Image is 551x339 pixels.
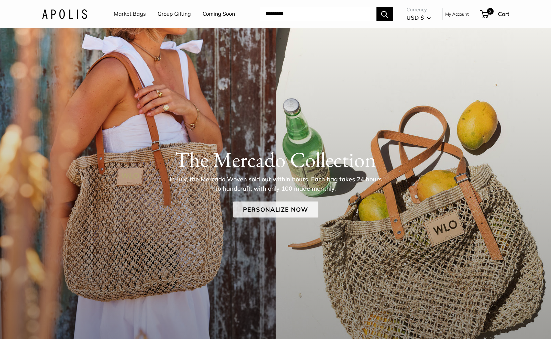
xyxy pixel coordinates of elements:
a: Group Gifting [158,9,191,19]
input: Search... [260,7,376,21]
h1: The Mercado Collection [42,147,509,172]
img: Apolis [42,9,87,19]
a: Coming Soon [203,9,235,19]
span: 2 [487,8,493,15]
a: My Account [445,10,469,18]
button: USD $ [406,12,431,23]
a: Personalize Now [233,201,318,217]
button: Search [376,7,393,21]
span: Cart [498,10,509,17]
p: In July, the Mercado Woven sold out within hours. Each bag takes 24 hours to handcraft, with only... [167,174,384,193]
a: 2 Cart [481,9,509,19]
span: USD $ [406,14,424,21]
span: Currency [406,5,431,14]
a: Market Bags [114,9,146,19]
